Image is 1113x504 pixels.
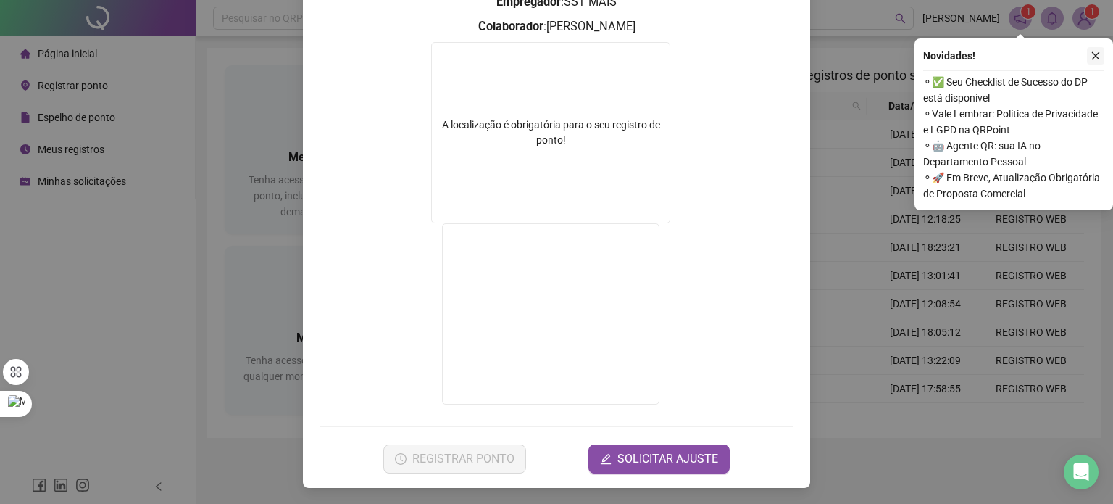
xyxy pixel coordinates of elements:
[923,48,975,64] span: Novidades !
[923,138,1104,170] span: ⚬ 🤖 Agente QR: sua IA no Departamento Pessoal
[383,445,526,474] button: REGISTRAR PONTO
[432,117,670,148] div: A localização é obrigatória para o seu registro de ponto!
[478,20,543,33] strong: Colaborador
[923,170,1104,202] span: ⚬ 🚀 Em Breve, Atualização Obrigatória de Proposta Comercial
[617,450,718,468] span: SOLICITAR AJUSTE
[1091,51,1101,61] span: close
[923,106,1104,138] span: ⚬ Vale Lembrar: Política de Privacidade e LGPD na QRPoint
[588,445,730,474] button: editSOLICITAR AJUSTE
[600,453,612,465] span: edit
[320,17,793,36] h3: : [PERSON_NAME]
[1064,455,1099,489] div: Open Intercom Messenger
[923,74,1104,106] span: ⚬ ✅ Seu Checklist de Sucesso do DP está disponível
